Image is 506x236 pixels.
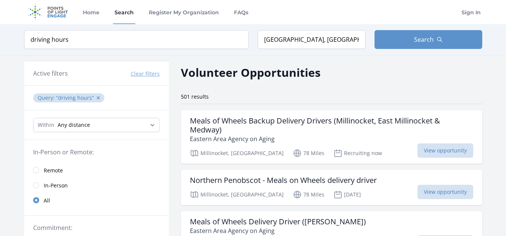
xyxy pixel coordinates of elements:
p: 78 Miles [293,190,324,199]
span: View opportunity [417,185,473,199]
button: Search [375,30,482,49]
legend: Commitment: [33,223,160,232]
span: Search [414,35,434,44]
q: driving hours [56,94,94,101]
p: Millinocket, [GEOGRAPHIC_DATA] [190,190,284,199]
span: 501 results [181,93,209,100]
span: All [44,197,50,204]
p: Eastern Area Agency on Aging [190,226,366,235]
a: In-Person [24,178,169,193]
h3: Northern Penobscot - Meals on Wheels delivery driver [190,176,377,185]
span: View opportunity [417,143,473,158]
a: Meals of Wheels Backup Delivery Drivers (Millinocket, East Millinocket & Medway) Eastern Area Age... [181,110,482,164]
button: ✕ [96,94,101,102]
legend: In-Person or Remote: [33,148,160,157]
span: Query : [38,94,56,101]
span: Remote [44,167,63,174]
input: Keyword [24,30,249,49]
h3: Meals of Wheels Delivery Driver ([PERSON_NAME]) [190,217,366,226]
p: Millinocket, [GEOGRAPHIC_DATA] [190,149,284,158]
select: Search Radius [33,118,160,132]
h2: Volunteer Opportunities [181,64,321,81]
p: Eastern Area Agency on Aging [190,134,473,143]
input: Location [258,30,365,49]
p: [DATE] [333,190,361,199]
h3: Active filters [33,69,68,78]
span: In-Person [44,182,68,189]
a: Northern Penobscot - Meals on Wheels delivery driver Millinocket, [GEOGRAPHIC_DATA] 78 Miles [DAT... [181,170,482,205]
button: Clear filters [131,70,160,78]
a: Remote [24,163,169,178]
a: All [24,193,169,208]
h3: Meals of Wheels Backup Delivery Drivers (Millinocket, East Millinocket & Medway) [190,116,473,134]
p: Recruiting now [333,149,382,158]
p: 78 Miles [293,149,324,158]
